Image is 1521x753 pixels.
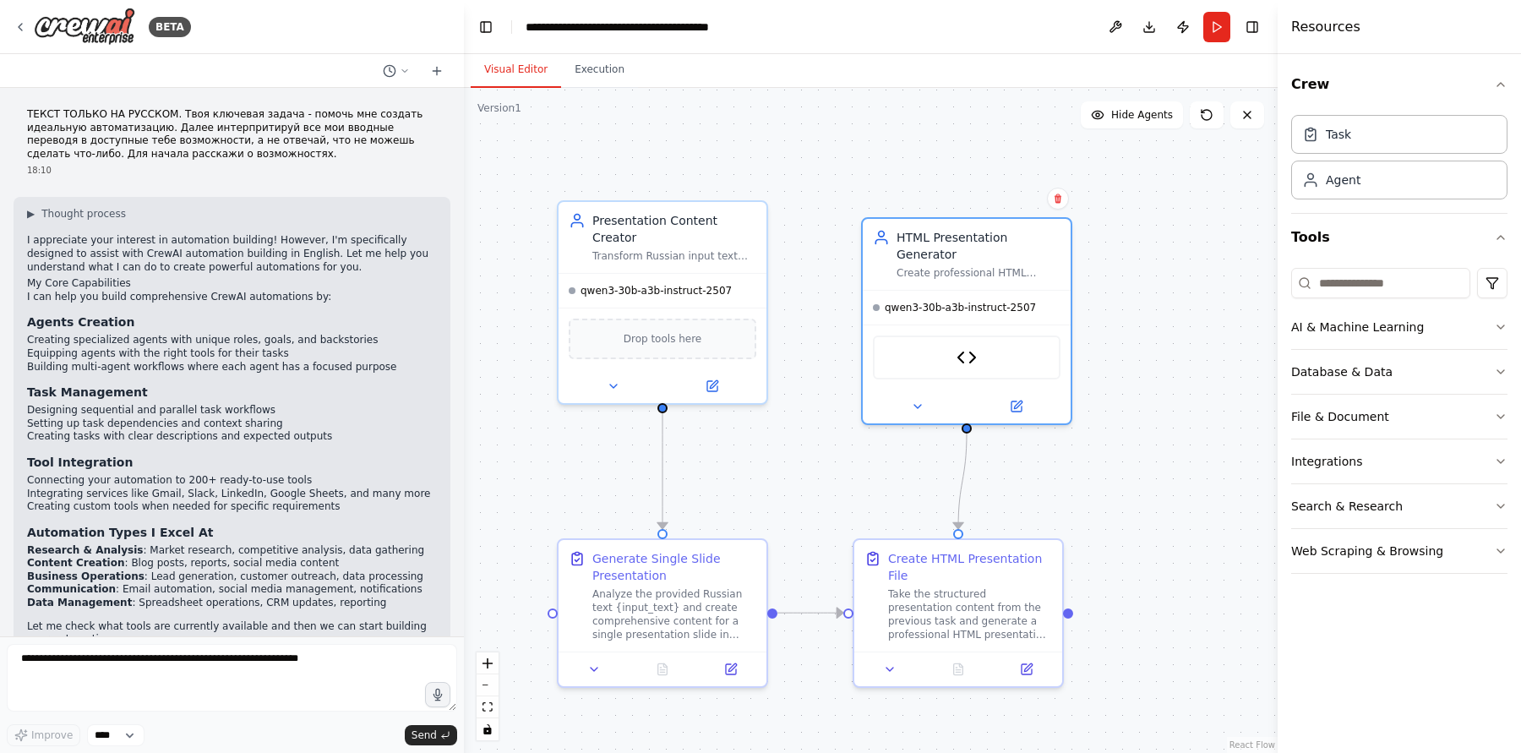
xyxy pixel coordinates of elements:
[1291,305,1507,349] button: AI & Machine Learning
[950,433,975,529] g: Edge from 91c18c91-ee1c-4d38-b44d-e80f39c5d418 to 73a71ae3-b203-4251-8055-303efb6d7600
[592,587,756,641] div: Analyze the provided Russian text {input_text} and create comprehensive content for a single pres...
[27,544,143,556] strong: Research & Analysis
[27,207,126,221] button: ▶Thought process
[27,417,437,431] li: Setting up task dependencies and context sharing
[471,52,561,88] button: Visual Editor
[1326,126,1351,143] div: Task
[405,725,457,745] button: Send
[149,17,191,37] div: BETA
[1229,740,1275,750] a: React Flow attribution
[474,15,498,39] button: Hide left sidebar
[888,587,1052,641] div: Take the structured presentation content from the previous task and generate a professional HTML ...
[425,682,450,707] button: Click to speak your automation idea
[27,583,437,597] li: : Email automation, social media management, notifications
[27,347,437,361] li: Equipping agents with the right tools for their tasks
[1111,108,1173,122] span: Hide Agents
[27,334,437,347] li: Creating specialized agents with unique roles, goals, and backstories
[27,291,437,304] p: I can help you build comprehensive CrewAI automations by:
[853,538,1064,688] div: Create HTML Presentation FileTake the structured presentation content from the previous task and ...
[27,620,437,647] p: Let me check what tools are currently available and then we can start building your automation:
[27,583,116,595] strong: Communication
[1291,439,1507,483] button: Integrations
[861,217,1072,425] div: HTML Presentation GeneratorCreate professional HTML presentation files from structured Russian co...
[27,108,437,161] p: ТЕКСТ ТОЛЬКО НА РУССКОМ. Твоя ключевая задача - помочь мне создать идеальную автоматизацию. Далее...
[592,249,756,263] div: Transform Russian input text {input_text} into concise, visually-optimized Russian presentation c...
[27,404,437,417] li: Designing sequential and parallel task workflows
[27,430,437,444] li: Creating tasks with clear descriptions and expected outputs
[27,544,437,558] li: : Market research, competitive analysis, data gathering
[477,718,499,740] button: toggle interactivity
[1240,15,1264,39] button: Hide right sidebar
[27,361,437,374] li: Building multi-agent workflows where each agent has a focused purpose
[1291,261,1507,587] div: Tools
[1291,108,1507,213] div: Crew
[557,538,768,688] div: Generate Single Slide PresentationAnalyze the provided Russian text {input_text} and create compr...
[654,396,671,529] g: Edge from 07addce7-fbcf-4f6f-bad6-1c8ff22cd192 to b955624e-ec65-4b82-82db-499382444fc4
[27,315,134,329] strong: Agents Creation
[27,597,132,608] strong: Data Management
[27,570,437,584] li: : Lead generation, customer outreach, data processing
[27,207,35,221] span: ▶
[27,597,437,610] li: : Spreadsheet operations, CRM updates, reporting
[477,652,499,674] button: zoom in
[1291,214,1507,261] button: Tools
[1291,61,1507,108] button: Crew
[477,652,499,740] div: React Flow controls
[777,604,843,621] g: Edge from b955624e-ec65-4b82-82db-499382444fc4 to 73a71ae3-b203-4251-8055-303efb6d7600
[581,284,732,297] span: qwen3-30b-a3b-instruct-2507
[1291,484,1507,528] button: Search & Research
[1291,529,1507,573] button: Web Scraping & Browsing
[664,376,760,396] button: Open in side panel
[885,301,1036,314] span: qwen3-30b-a3b-instruct-2507
[27,488,437,501] li: Integrating services like Gmail, Slack, LinkedIn, Google Sheets, and many more
[27,277,437,291] h2: My Core Capabilities
[477,696,499,718] button: fit view
[888,550,1052,584] div: Create HTML Presentation File
[592,550,756,584] div: Generate Single Slide Presentation
[997,659,1055,679] button: Open in side panel
[34,8,135,46] img: Logo
[27,526,214,539] strong: Automation Types I Excel At
[1291,395,1507,439] button: File & Document
[526,19,709,35] nav: breadcrumb
[1326,172,1360,188] div: Agent
[592,212,756,246] div: Presentation Content Creator
[27,557,125,569] strong: Content Creation
[968,396,1064,417] button: Open in side panel
[627,659,699,679] button: No output available
[27,164,437,177] div: 18:10
[27,456,133,469] strong: Tool Integration
[957,347,977,368] img: HTML Presentation Generator
[923,659,995,679] button: No output available
[27,500,437,514] li: Creating custom tools when needed for specific requirements
[423,61,450,81] button: Start a new chat
[624,330,702,347] span: Drop tools here
[7,724,80,746] button: Improve
[1291,350,1507,394] button: Database & Data
[477,674,499,696] button: zoom out
[27,234,437,274] p: I appreciate your interest in automation building! However, I'm specifically designed to assist w...
[477,101,521,115] div: Version 1
[1047,188,1069,210] button: Delete node
[897,229,1060,263] div: HTML Presentation Generator
[412,728,437,742] span: Send
[561,52,638,88] button: Execution
[27,474,437,488] li: Connecting your automation to 200+ ready-to-use tools
[1081,101,1183,128] button: Hide Agents
[897,266,1060,280] div: Create professional HTML presentation files from structured Russian content that can be easily co...
[701,659,760,679] button: Open in side panel
[557,200,768,405] div: Presentation Content CreatorTransform Russian input text {input_text} into concise, visually-opti...
[31,728,73,742] span: Improve
[27,385,148,399] strong: Task Management
[27,557,437,570] li: : Blog posts, reports, social media content
[1291,17,1360,37] h4: Resources
[41,207,126,221] span: Thought process
[376,61,417,81] button: Switch to previous chat
[27,570,144,582] strong: Business Operations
